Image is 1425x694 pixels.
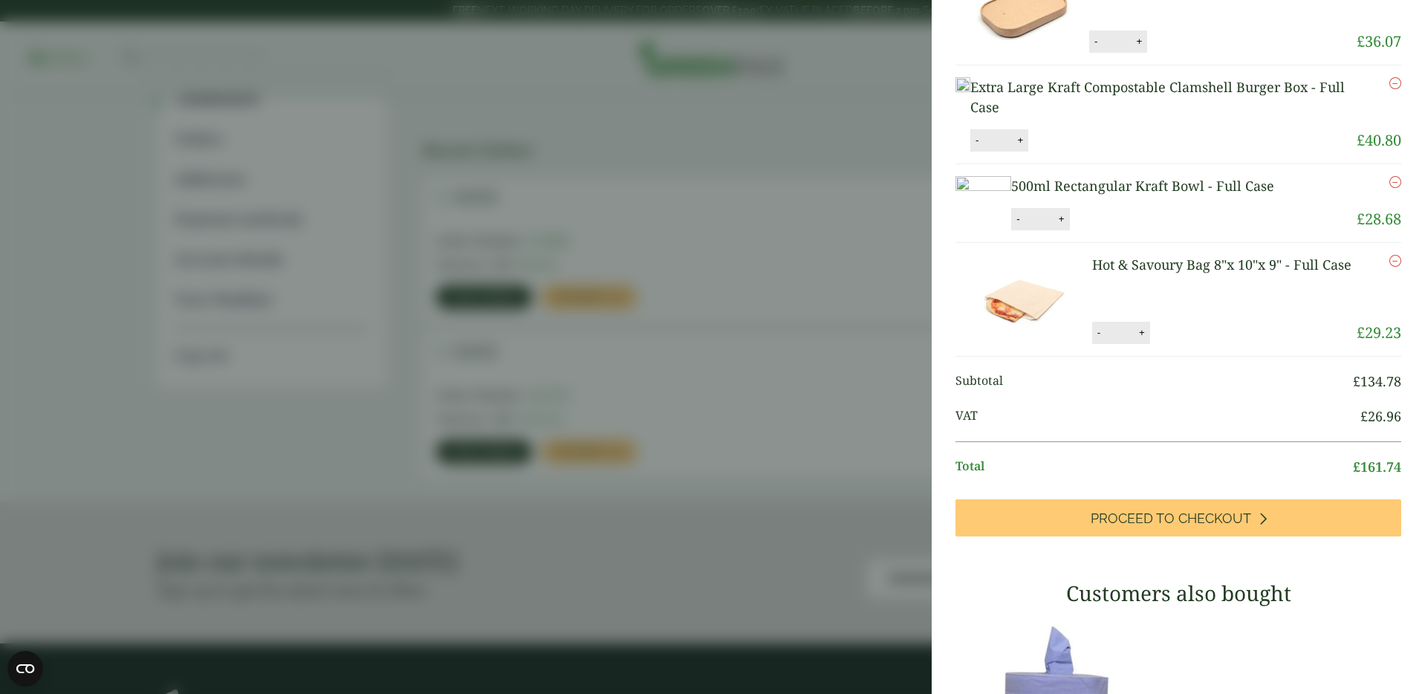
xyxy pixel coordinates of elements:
button: - [1093,326,1105,339]
a: Remove this item [1389,77,1401,89]
span: £ [1357,209,1365,229]
span: Total [955,457,1353,477]
button: - [1012,213,1024,225]
span: VAT [955,406,1360,427]
a: Remove this item [1389,255,1401,267]
button: + [1013,134,1028,146]
span: £ [1353,372,1360,390]
bdi: 161.74 [1353,458,1401,476]
button: - [971,134,983,146]
a: Proceed to Checkout [955,499,1401,536]
bdi: 40.80 [1357,130,1401,150]
bdi: 28.68 [1357,209,1401,229]
button: + [1054,213,1069,225]
span: £ [1357,31,1365,51]
span: £ [1357,322,1365,343]
bdi: 29.23 [1357,322,1401,343]
button: - [1090,35,1102,48]
a: Extra Large Kraft Compostable Clamshell Burger Box - Full Case [970,78,1345,116]
h3: Customers also bought [955,581,1401,606]
bdi: 134.78 [1353,372,1401,390]
button: + [1135,326,1149,339]
button: + [1132,35,1146,48]
button: Open CMP widget [7,651,43,687]
bdi: 26.96 [1360,407,1401,425]
span: Proceed to Checkout [1091,510,1251,527]
a: 500ml Rectangular Kraft Bowl - Full Case [1011,177,1274,195]
span: £ [1360,407,1368,425]
a: Hot & Savoury Bag 8"x 10"x 9" - Full Case [1092,256,1351,273]
span: Subtotal [955,372,1353,392]
span: £ [1353,458,1360,476]
a: Remove this item [1389,176,1401,188]
span: £ [1357,130,1365,150]
bdi: 36.07 [1357,31,1401,51]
